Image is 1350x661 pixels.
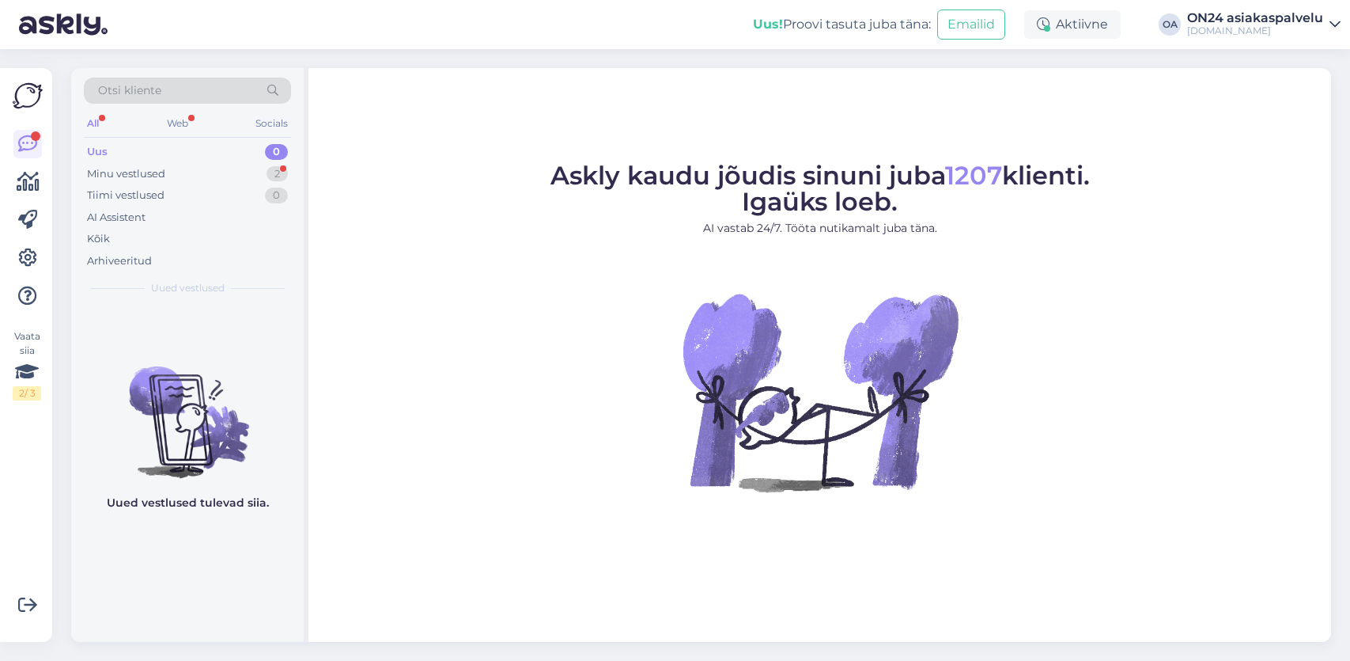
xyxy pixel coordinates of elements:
[1159,13,1181,36] div: OA
[164,113,191,134] div: Web
[1187,12,1323,25] div: ON24 asiakaspalvelu
[87,166,165,182] div: Minu vestlused
[265,188,288,203] div: 0
[87,231,110,247] div: Kõik
[151,281,225,295] span: Uued vestlused
[107,495,269,511] p: Uued vestlused tulevad siia.
[252,113,291,134] div: Socials
[550,160,1090,217] span: Askly kaudu jõudis sinuni juba klienti. Igaüks loeb.
[678,249,962,534] img: No Chat active
[945,160,1002,191] span: 1207
[87,253,152,269] div: Arhiveeritud
[13,386,41,401] div: 2 / 3
[550,220,1090,237] p: AI vastab 24/7. Tööta nutikamalt juba täna.
[937,9,1005,40] button: Emailid
[87,188,164,203] div: Tiimi vestlused
[87,210,146,226] div: AI Assistent
[1187,12,1341,37] a: ON24 asiakaspalvelu[DOMAIN_NAME]
[267,166,288,182] div: 2
[87,144,108,160] div: Uus
[71,338,304,481] img: No chats
[13,329,41,401] div: Vaata siia
[753,15,931,34] div: Proovi tasuta juba täna:
[265,144,288,160] div: 0
[1024,10,1121,39] div: Aktiivne
[1187,25,1323,37] div: [DOMAIN_NAME]
[13,81,43,111] img: Askly Logo
[84,113,102,134] div: All
[753,17,783,32] b: Uus!
[98,82,161,99] span: Otsi kliente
